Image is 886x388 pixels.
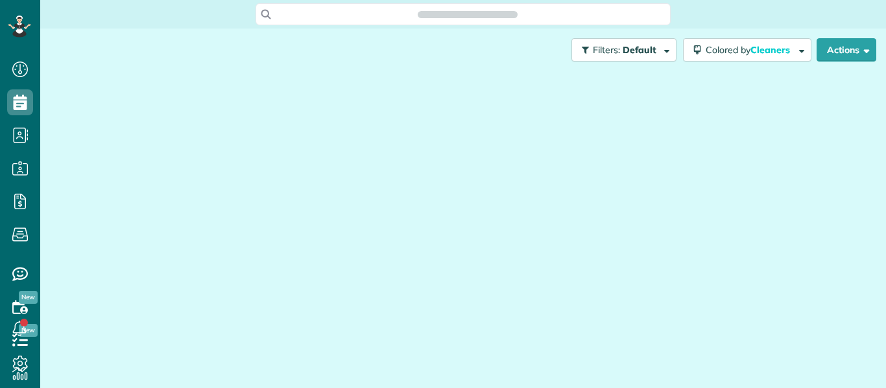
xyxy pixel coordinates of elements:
button: Filters: Default [571,38,676,62]
span: Cleaners [750,44,792,56]
button: Actions [817,38,876,62]
span: Filters: [593,44,620,56]
span: Search ZenMaid… [431,8,504,21]
a: Filters: Default [565,38,676,62]
button: Colored byCleaners [683,38,811,62]
span: Default [623,44,657,56]
span: Colored by [706,44,795,56]
span: New [19,291,38,304]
